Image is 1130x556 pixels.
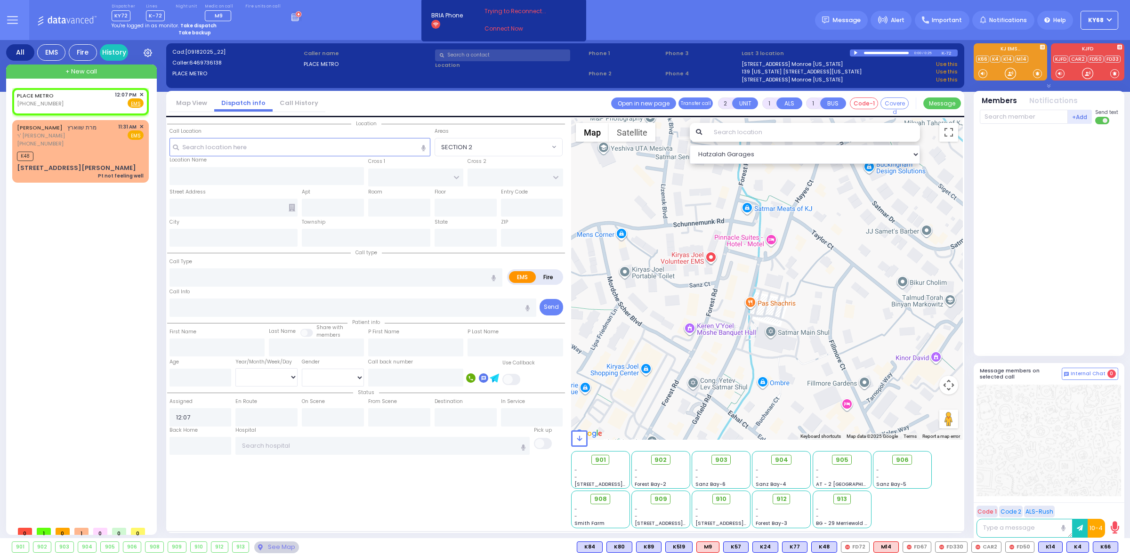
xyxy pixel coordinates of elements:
[189,59,222,66] span: 6469736138
[837,494,847,504] span: 913
[435,138,563,156] span: SECTION 2
[351,249,382,256] span: Call type
[1051,47,1124,53] label: KJFD
[214,98,273,107] a: Dispatch info
[128,130,144,140] span: EMS
[742,49,849,57] label: Last 3 location
[695,520,784,527] span: [STREET_ADDRESS][PERSON_NAME]
[574,506,577,513] span: -
[723,541,749,553] div: K57
[716,494,726,504] span: 910
[891,16,904,24] span: Alert
[501,398,525,405] label: In Service
[169,128,202,135] label: Call Location
[1088,519,1105,538] button: 10-4
[484,24,559,33] a: Connect Now
[589,70,662,78] span: Phone 2
[742,60,843,68] a: [STREET_ADDRESS] Monroe [US_STATE]
[816,481,886,488] span: AT - 2 [GEOGRAPHIC_DATA]
[168,542,186,552] div: 909
[723,541,749,553] div: BLS
[368,358,413,366] label: Call back number
[1093,541,1118,553] div: K66
[304,49,432,57] label: Caller name
[316,331,340,338] span: members
[245,4,281,9] label: Fire units on call
[180,22,217,29] strong: Take dispatch
[115,91,137,98] span: 12:07 PM
[302,398,325,405] label: On Scene
[169,98,214,107] a: Map View
[936,68,958,76] a: Use this
[17,92,54,99] a: PLACE METRO
[169,218,179,226] label: City
[146,10,165,21] span: K-72
[169,427,198,434] label: Back Home
[468,158,486,165] label: Cross 2
[816,520,869,527] span: BG - 29 Merriewold S.
[880,97,909,109] button: Covered
[907,545,912,549] img: red-radio-icon.svg
[1093,541,1118,553] div: BLS
[832,16,861,25] span: Message
[820,97,846,109] button: BUS
[756,481,786,488] span: Sanz Bay-4
[169,398,193,405] label: Assigned
[353,389,379,396] span: Status
[139,123,144,131] span: ✕
[696,541,719,553] div: ALS
[976,545,980,549] img: red-radio-icon.svg
[589,49,662,57] span: Phone 1
[922,48,924,58] div: /
[873,541,899,553] div: ALS
[1095,109,1118,116] span: Send text
[573,427,605,440] img: Google
[368,158,385,165] label: Cross 1
[74,528,89,535] span: 1
[18,528,32,535] span: 0
[185,48,226,56] span: [09182025_22]
[1024,506,1055,517] button: ALS-Rush
[1088,16,1104,24] span: ky68
[715,455,727,465] span: 903
[37,14,100,26] img: Logo
[776,494,787,504] span: 912
[756,520,787,527] span: Forest Bay-3
[635,467,638,474] span: -
[435,188,446,196] label: Floor
[611,97,676,109] a: Open in new page
[17,140,64,147] span: [PHONE_NUMBER]
[441,143,472,152] span: SECTION 2
[896,455,909,465] span: 906
[924,48,932,58] div: 0:25
[131,100,141,107] u: EMS
[606,541,632,553] div: K80
[435,398,463,405] label: Destination
[903,541,931,553] div: FD67
[811,541,837,553] div: K48
[971,541,1001,553] div: CAR2
[695,506,698,513] span: -
[145,542,163,552] div: 908
[577,541,603,553] div: BLS
[980,368,1062,380] h5: Message members on selected call
[574,467,577,474] span: -
[304,60,432,68] label: PLACE METRO
[936,60,958,68] a: Use this
[635,506,638,513] span: -
[123,542,141,552] div: 906
[205,4,234,9] label: Medic on call
[1038,541,1063,553] div: K14
[78,542,97,552] div: 904
[368,188,382,196] label: Room
[654,494,667,504] span: 909
[101,542,119,552] div: 905
[98,172,144,179] div: Pt not feeling well
[665,541,693,553] div: K519
[876,474,879,481] span: -
[850,97,878,109] button: Code-1
[37,44,65,61] div: EMS
[606,541,632,553] div: BLS
[431,11,463,20] span: BRIA Phone
[756,467,759,474] span: -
